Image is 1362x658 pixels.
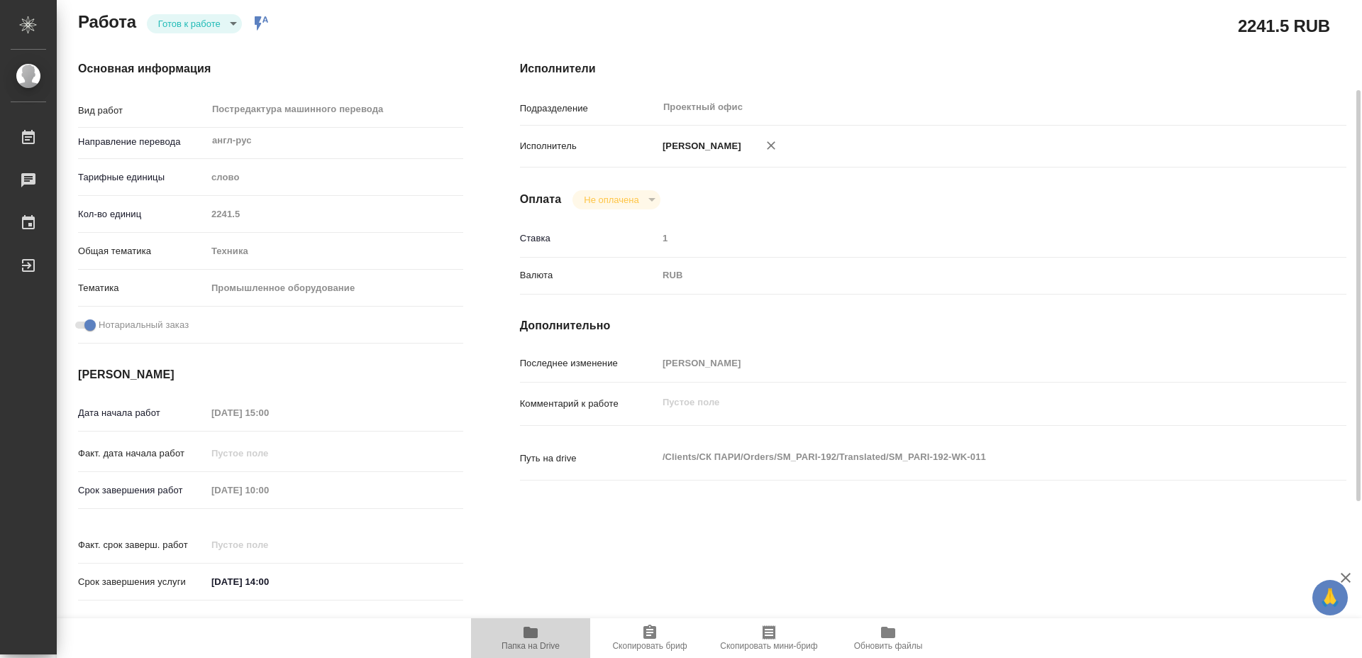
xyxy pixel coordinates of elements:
p: Подразделение [520,102,658,116]
p: Дата начала работ [78,406,206,420]
p: Направление перевода [78,135,206,149]
p: Общая тематика [78,244,206,258]
button: Готов к работе [154,18,225,30]
p: Исполнитель [520,139,658,153]
p: Тарифные единицы [78,170,206,185]
h2: Работа [78,8,136,33]
div: Техника [206,239,463,263]
button: Удалить исполнителя [755,130,787,161]
textarea: /Clients/СК ПАРИ/Orders/SM_PARI-192/Translated/SM_PARI-192-WK-011 [658,445,1278,469]
span: Папка на Drive [502,641,560,651]
input: Пустое поле [206,443,331,464]
span: Скопировать бриф [612,641,687,651]
button: Обновить файлы [829,618,948,658]
input: Пустое поле [206,480,331,500]
h2: 2241.5 RUB [1238,13,1330,38]
button: Папка на Drive [471,618,590,658]
input: Пустое поле [206,204,463,224]
button: Скопировать бриф [590,618,709,658]
p: Валюта [520,268,658,283]
h4: Оплата [520,191,562,208]
p: Факт. дата начала работ [78,446,206,461]
p: Ставка [520,231,658,246]
input: Пустое поле [206,402,331,423]
span: 🙏 [1318,583,1342,613]
p: [PERSON_NAME] [658,139,741,153]
h4: Основная информация [78,60,463,77]
h4: Дополнительно [520,317,1346,334]
span: Нотариальный заказ [99,318,189,332]
p: Срок завершения работ [78,483,206,498]
p: Факт. срок заверш. работ [78,538,206,552]
div: Готов к работе [572,190,660,209]
div: слово [206,165,463,190]
p: Кол-во единиц [78,207,206,221]
div: Готов к работе [147,14,242,33]
div: RUB [658,263,1278,287]
p: Последнее изменение [520,356,658,371]
input: Пустое поле [206,534,331,555]
h4: [PERSON_NAME] [78,366,463,383]
button: Скопировать мини-бриф [709,618,829,658]
button: Не оплачена [580,194,643,206]
p: Комментарий к работе [520,397,658,411]
input: ✎ Введи что-нибудь [206,571,331,592]
span: Скопировать мини-бриф [720,641,817,651]
p: Тематика [78,281,206,295]
button: 🙏 [1312,580,1348,615]
input: Пустое поле [658,228,1278,248]
p: Путь на drive [520,451,658,466]
p: Вид работ [78,104,206,118]
h4: Исполнители [520,60,1346,77]
input: Пустое поле [658,353,1278,373]
div: Промышленное оборудование [206,276,463,300]
span: Обновить файлы [854,641,923,651]
p: Срок завершения услуги [78,575,206,589]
